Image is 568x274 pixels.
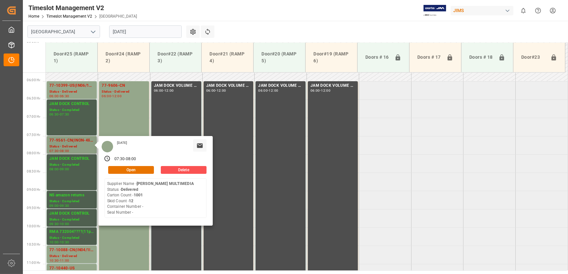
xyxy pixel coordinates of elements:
div: Status - Delivered [49,144,94,149]
span: 09:00 Hr [27,188,40,191]
div: 09:00 [49,204,59,207]
div: - [268,89,269,92]
div: Door#24 (RAMP 2) [103,48,144,67]
div: Doors # 17 [415,51,444,64]
div: 77-10440-US [49,265,94,272]
div: 09:30 [60,204,69,207]
span: 06:00 Hr [27,78,40,82]
div: 77-10399-US(IN06/11lines) [49,83,94,89]
div: - [59,222,60,225]
div: 12:00 [217,89,226,92]
div: 12:00 [164,89,174,92]
div: 07:30 [60,113,69,116]
div: 06:30 [49,113,59,116]
div: - [59,168,60,171]
span: 10:30 Hr [27,243,40,246]
span: 10:00 Hr [27,224,40,228]
div: Status - Delivered [49,89,94,95]
div: Door#19 (RAMP 6) [311,48,352,67]
div: - [59,95,60,98]
b: Delivered [121,187,138,192]
div: - [163,89,164,92]
div: 07:30 [114,156,125,162]
div: Status - Completed [49,107,94,113]
input: DD.MM.YYYY [109,25,182,38]
div: Status - Completed [49,235,94,241]
a: Timeslot Management V2 [46,14,92,19]
div: Door#23 [519,51,548,64]
div: 06:00 [258,89,268,92]
button: show 0 new notifications [516,3,531,18]
input: Type to search/select [27,25,100,38]
div: Doors # 16 [363,51,392,64]
span: 07:00 Hr [27,115,40,118]
div: 09:00 [60,168,69,171]
div: JIMS [451,6,513,15]
div: 09:30 [49,222,59,225]
div: - [125,156,125,162]
div: 10:30 [49,259,59,262]
div: RMA 732004????(11pallets) [49,229,94,235]
div: JAM DOCK CONTROL [49,156,94,162]
div: 06:00 [102,95,111,98]
div: 08:00 [60,149,69,152]
div: 77-9561-CN(INON-4lines) [49,137,94,144]
div: - [59,259,60,262]
div: 10:00 [49,241,59,244]
span: 11:00 Hr [27,261,40,265]
div: 08:00 [49,168,59,171]
b: 12 [129,199,133,203]
div: - [59,113,60,116]
div: Status - Completed [49,162,94,168]
div: 06:00 [154,89,163,92]
span: 08:30 Hr [27,170,40,173]
div: Status - Delivered [102,89,146,95]
div: Door#22 (RAMP 3) [155,48,196,67]
div: 77-10088-CN(IN04/1line) [49,247,94,253]
button: JIMS [451,4,516,17]
b: [PERSON_NAME] MULTIMEDIA [137,181,194,186]
div: 11:00 [60,259,69,262]
div: 12:00 [112,95,122,98]
div: Door#20 (RAMP 5) [259,48,300,67]
button: Open [108,166,154,174]
div: Status - Completed [49,217,94,222]
span: 08:00 Hr [27,151,40,155]
div: - [59,241,60,244]
div: 12:00 [321,89,330,92]
div: 10:30 [60,241,69,244]
b: 1001 [134,193,143,197]
div: 77-9606-CN [102,83,146,89]
div: 06:00 [206,89,216,92]
div: - [59,204,60,207]
button: open menu [88,27,98,37]
div: JAM DOCK VOLUME CONTROL [206,83,251,89]
span: 06:30 Hr [27,97,40,100]
div: NS amazon returns [49,192,94,199]
div: Door#25 (RAMP 1) [51,48,92,67]
div: JAM DOCK VOLUME CONTROL [154,83,199,89]
div: - [320,89,321,92]
div: - [215,89,216,92]
div: [DATE] [115,141,130,145]
div: - [111,95,112,98]
div: JAM DOCK CONTROL [49,210,94,217]
div: Supplier Name - Status - Carton Count - Skid Count - Container Number - Seal Number - [107,181,194,215]
div: 06:00 [310,89,320,92]
button: Help Center [531,3,545,18]
a: Home [28,14,39,19]
img: Exertis%20JAM%20-%20Email%20Logo.jpg_1722504956.jpg [424,5,446,16]
div: 12:00 [269,89,278,92]
div: 10:00 [60,222,69,225]
div: Status - Delivered [49,253,94,259]
div: - [59,149,60,152]
div: JAM DOCK VOLUME CONTROL [258,83,303,89]
span: 09:30 Hr [27,206,40,210]
button: Delete [161,166,207,174]
div: 06:30 [60,95,69,98]
div: Status - Completed [49,199,94,204]
div: Doors # 18 [467,51,496,64]
div: 07:30 [49,149,59,152]
div: Door#21 (RAMP 4) [207,48,248,67]
div: JAM DOCK CONTROL [49,101,94,107]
